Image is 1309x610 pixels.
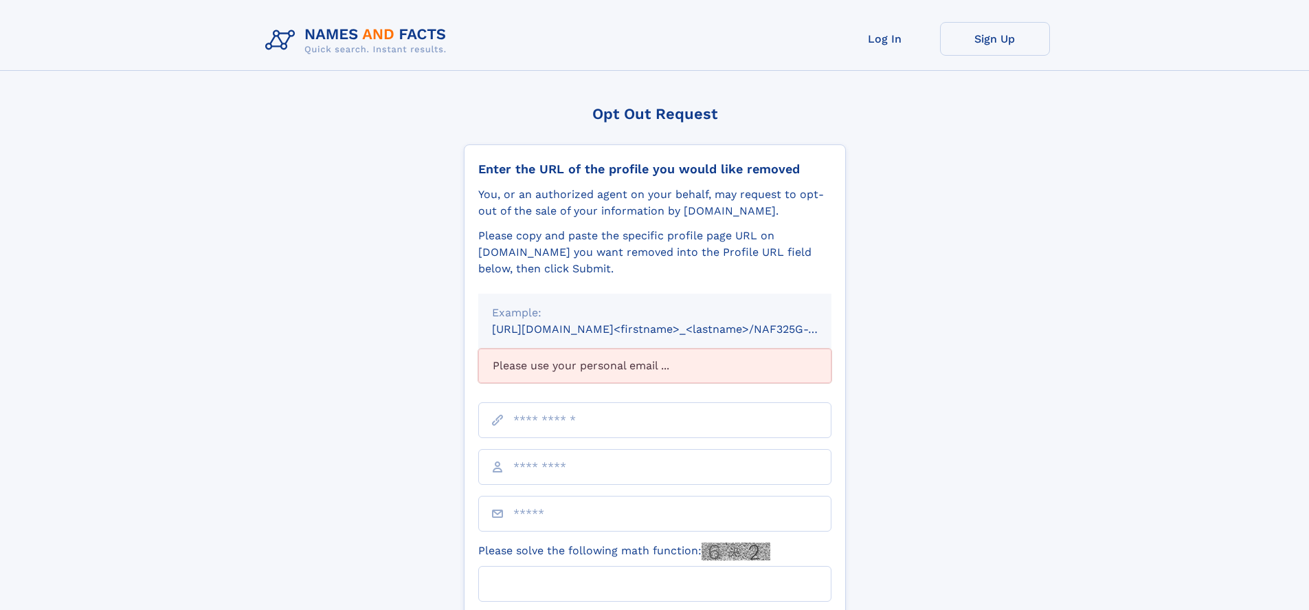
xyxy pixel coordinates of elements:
div: Please copy and paste the specific profile page URL on [DOMAIN_NAME] you want removed into the Pr... [478,228,831,277]
a: Log In [830,22,940,56]
small: [URL][DOMAIN_NAME]<firstname>_<lastname>/NAF325G-xxxxxxxx [492,323,858,336]
div: Example: [492,305,818,321]
div: Please use your personal email ... [478,349,831,383]
img: Logo Names and Facts [260,22,458,59]
div: Enter the URL of the profile you would like removed [478,162,831,177]
a: Sign Up [940,22,1050,56]
div: Opt Out Request [464,105,846,122]
div: You, or an authorized agent on your behalf, may request to opt-out of the sale of your informatio... [478,186,831,219]
label: Please solve the following math function: [478,543,770,560]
